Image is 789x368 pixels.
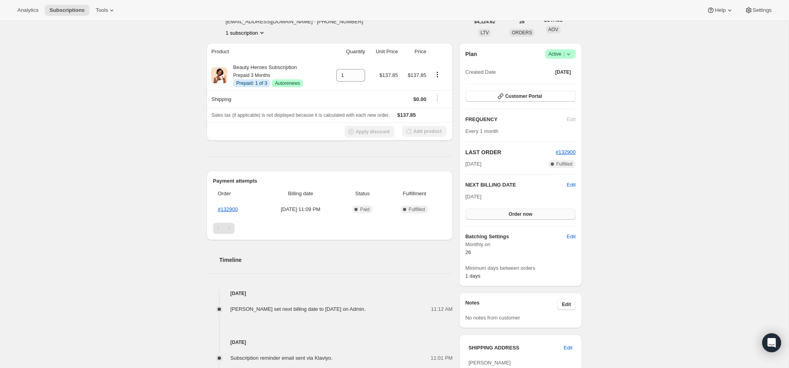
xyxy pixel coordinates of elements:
div: Open Intercom Messenger [762,333,781,352]
span: 11:12 AM [431,305,453,313]
span: AOV [548,27,558,32]
h3: SHIPPING ADDRESS [469,344,564,352]
h2: Timeline [219,256,453,264]
span: 26 [465,249,471,255]
span: Fulfilled [409,206,425,213]
span: Fulfilled [556,161,572,167]
span: Monthly on [465,241,576,248]
small: Prepaid 3 Months [233,73,270,78]
h6: Batching Settings [465,233,567,241]
h2: FREQUENCY [465,116,567,123]
button: $4,124.62 [469,16,500,27]
span: Fulfillment [387,190,441,198]
span: [EMAIL_ADDRESS][DOMAIN_NAME] · [PHONE_NUMBER] [226,18,370,26]
span: Billing date [264,190,338,198]
nav: Pagination [213,223,446,234]
span: $4,124.62 [474,19,495,25]
span: [DATE] [465,160,482,168]
span: | [563,51,565,57]
span: Status [343,190,383,198]
span: Tools [96,7,108,13]
span: Created Date [465,68,496,76]
th: Price [400,43,429,60]
div: Beauty Heroes Subscription [227,64,303,87]
span: Settings [753,7,772,13]
span: $0.00 [413,96,426,102]
span: Order now [508,211,532,217]
button: Customer Portal [465,91,576,102]
span: $137.85 [408,72,426,78]
span: 1 days [465,273,480,279]
h3: Notes [465,299,557,310]
button: Order now [465,209,576,220]
span: Every 1 month [465,128,499,134]
th: Quantity [327,43,367,60]
a: #132900 [556,149,576,155]
span: [DATE] [555,69,571,75]
span: 11:01 PM [431,354,453,362]
span: Paid [360,206,369,213]
h2: NEXT BILLING DATE [465,181,567,189]
span: Analytics [17,7,38,13]
button: Edit [567,181,576,189]
button: Tools [91,5,121,16]
button: Product actions [226,29,266,37]
button: Edit [559,342,577,354]
span: Help [715,7,725,13]
span: $137.85 [379,72,398,78]
h2: Plan [465,50,477,58]
a: #132900 [218,206,238,212]
button: #132900 [556,148,576,156]
button: Analytics [13,5,43,16]
span: $137.85 [397,112,416,118]
th: Unit Price [367,43,400,60]
span: Edit [567,233,576,241]
h2: LAST ORDER [465,148,556,156]
span: Subscription reminder email sent via Klaviyo. [230,355,333,361]
h2: Payment attempts [213,177,446,185]
span: [DATE] · 11:09 PM [264,205,338,213]
button: Shipping actions [431,94,444,103]
span: [PERSON_NAME] set next billing date to [DATE] on Admin. [230,306,365,312]
span: Minimum days between orders [465,264,576,272]
span: Sales tax (if applicable) is not displayed because it is calculated with each new order. [211,112,390,118]
th: Shipping [207,90,327,108]
h4: [DATE] [207,290,453,297]
span: Prepaid: 1 of 3 [236,80,267,86]
span: 28 [519,19,524,25]
button: Product actions [431,70,444,79]
span: LTV [480,30,489,35]
th: Product [207,43,327,60]
th: Order [213,185,261,202]
span: Edit [564,344,572,352]
button: Edit [557,299,576,310]
span: Customer Portal [505,93,542,99]
button: [DATE] [550,67,576,78]
span: Subscriptions [49,7,85,13]
span: No notes from customer [465,315,520,321]
button: Subscriptions [45,5,89,16]
span: Edit [562,301,571,308]
h4: [DATE] [207,338,453,346]
button: 28 [514,16,529,27]
span: Autorenews [275,80,300,86]
span: ORDERS [512,30,532,35]
button: Settings [740,5,776,16]
span: [DATE] [465,194,482,200]
span: Active [548,50,572,58]
img: product img [211,67,227,83]
button: Edit [562,230,580,243]
button: Help [702,5,738,16]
